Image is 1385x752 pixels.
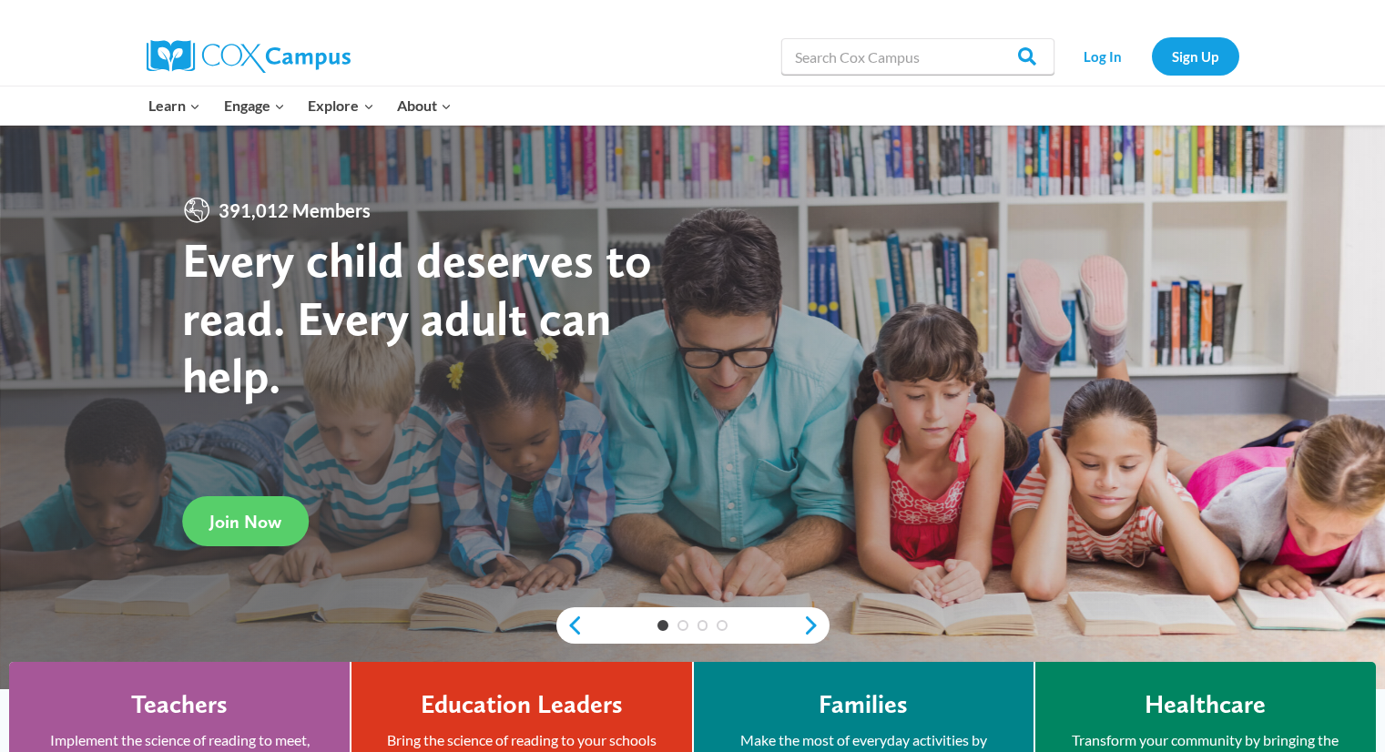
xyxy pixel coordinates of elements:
span: Learn [148,94,200,117]
a: Log In [1064,37,1143,75]
a: Join Now [182,496,309,546]
input: Search Cox Campus [781,38,1054,75]
span: Engage [224,94,285,117]
span: About [397,94,452,117]
span: Explore [308,94,373,117]
a: 2 [677,620,688,631]
a: next [802,615,830,636]
a: previous [556,615,584,636]
img: Cox Campus [147,40,351,73]
a: 3 [698,620,708,631]
a: 1 [657,620,668,631]
nav: Secondary Navigation [1064,37,1239,75]
h4: Teachers [131,689,228,720]
div: content slider buttons [556,607,830,644]
h4: Families [819,689,908,720]
strong: Every child deserves to read. Every adult can help. [182,230,652,404]
a: Sign Up [1152,37,1239,75]
h4: Education Leaders [421,689,623,720]
nav: Primary Navigation [137,86,463,125]
span: Join Now [209,511,281,533]
h4: Healthcare [1145,689,1266,720]
a: 4 [717,620,728,631]
span: 391,012 Members [211,196,378,225]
